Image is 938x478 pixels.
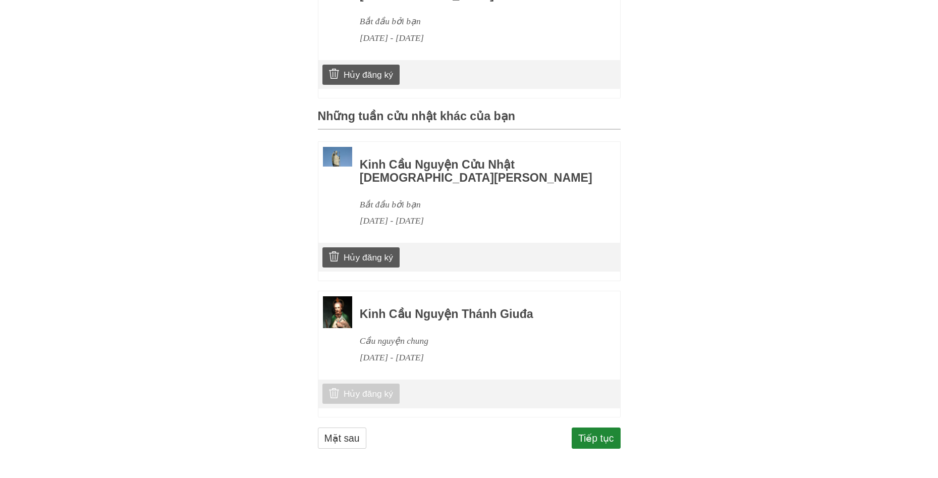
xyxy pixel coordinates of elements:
img: Hình ảnh Novena [323,296,352,328]
font: [DATE] - [DATE] [360,33,424,43]
font: Hủy đăng ký [344,70,393,80]
font: Hủy đăng ký [344,252,393,262]
font: Bắt đầu bởi bạn [360,199,421,209]
font: Những tuần cửu nhật khác của bạn [318,110,515,123]
font: Cầu nguyện chung [360,336,428,346]
font: Kinh Cầu Nguyện Cửu Nhật [DEMOGRAPHIC_DATA][PERSON_NAME] [360,158,592,184]
font: Tiếp tục [578,433,614,444]
a: Mặt sau [318,428,366,449]
font: [DATE] - [DATE] [360,216,424,226]
a: Hủy đăng ký [322,384,400,404]
font: [DATE] - [DATE] [360,352,424,362]
font: Mặt sau [324,433,360,444]
a: Tiếp tục [572,428,621,449]
img: Hình ảnh Novena [323,147,352,167]
a: Hủy đăng ký [322,65,400,85]
font: Kinh Cầu Nguyện Thánh Giuđa [360,307,533,321]
a: Hủy đăng ký [322,247,400,268]
font: Hủy đăng ký [344,389,393,399]
font: Bắt đầu bởi bạn [360,16,421,26]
